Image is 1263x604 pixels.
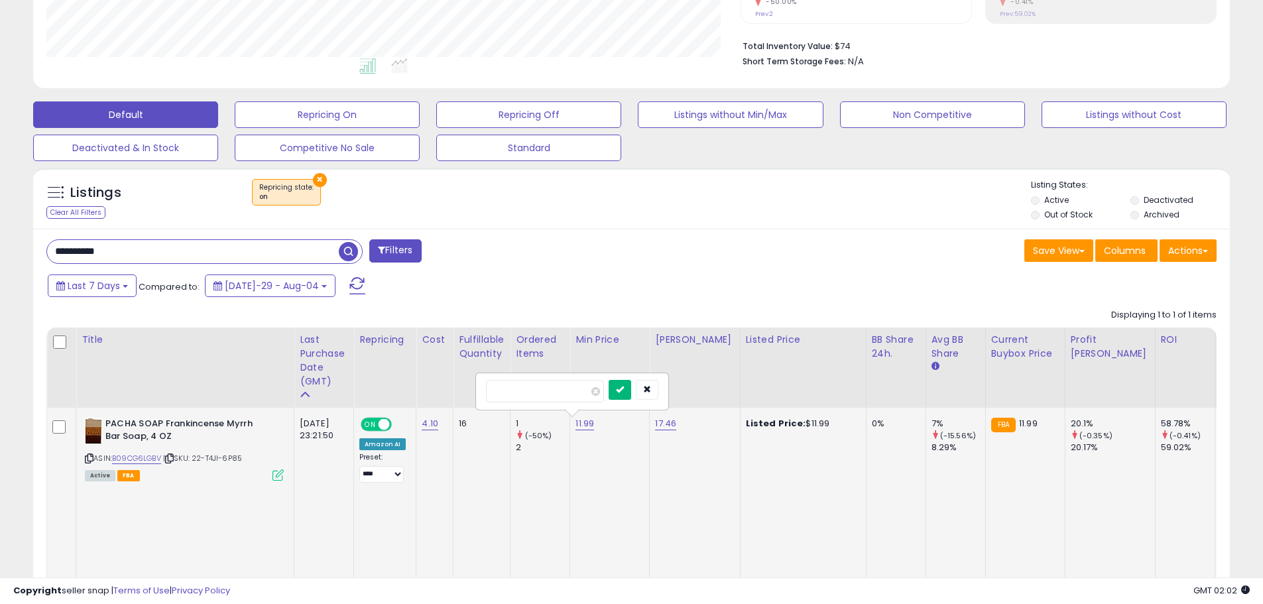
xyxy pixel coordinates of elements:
small: Prev: 2 [755,10,773,18]
button: Default [33,101,218,128]
div: [PERSON_NAME] [655,333,734,347]
li: $74 [743,37,1207,53]
div: 8.29% [932,442,985,453]
div: 58.78% [1161,418,1215,430]
a: 4.10 [422,417,438,430]
b: Short Term Storage Fees: [743,56,846,67]
div: Amazon AI [359,438,406,450]
a: Terms of Use [113,584,170,597]
button: [DATE]-29 - Aug-04 [205,274,335,297]
button: Non Competitive [840,101,1025,128]
span: Columns [1104,244,1146,257]
small: (-0.35%) [1079,430,1113,441]
div: 2 [516,442,570,453]
span: 11.99 [1019,417,1038,430]
small: FBA [991,418,1016,432]
div: Current Buybox Price [991,333,1059,361]
a: 11.99 [575,417,594,430]
span: Compared to: [139,280,200,293]
img: 31NBPw7C6EL._SL40_.jpg [85,418,102,444]
div: Title [82,333,288,347]
button: Last 7 Days [48,274,137,297]
button: Listings without Min/Max [638,101,823,128]
label: Out of Stock [1044,209,1093,220]
div: $11.99 [746,418,856,430]
div: BB Share 24h. [872,333,920,361]
div: Listed Price [746,333,861,347]
p: Listing States: [1031,179,1230,192]
div: Avg BB Share [932,333,980,361]
button: × [313,173,327,187]
div: 7% [932,418,985,430]
button: Standard [436,135,621,161]
div: 16 [459,418,500,430]
div: Ordered Items [516,333,564,361]
div: Repricing [359,333,410,347]
a: Privacy Policy [172,584,230,597]
button: Filters [369,239,421,263]
button: Repricing On [235,101,420,128]
span: Last 7 Days [68,279,120,292]
strong: Copyright [13,584,62,597]
small: (-0.41%) [1170,430,1201,441]
div: 0% [872,418,916,430]
button: Listings without Cost [1042,101,1227,128]
label: Active [1044,194,1069,206]
span: | SKU: 22-T4JI-6P85 [163,453,242,463]
div: Cost [422,333,448,347]
small: (-50%) [525,430,552,441]
small: Avg BB Share. [932,361,939,373]
div: Profit [PERSON_NAME] [1071,333,1150,361]
b: Listed Price: [746,417,806,430]
small: Prev: 59.02% [1000,10,1036,18]
button: Deactivated & In Stock [33,135,218,161]
b: PACHA SOAP Frankincense Myrrh Bar Soap, 4 OZ [105,418,267,446]
small: (-15.56%) [940,430,976,441]
div: 59.02% [1161,442,1215,453]
button: Repricing Off [436,101,621,128]
span: ON [362,419,379,430]
div: Preset: [359,453,406,483]
div: ASIN: [85,418,284,479]
span: [DATE]-29 - Aug-04 [225,279,319,292]
a: 17.46 [655,417,676,430]
a: B09CG6LGBV [112,453,161,464]
div: Last Purchase Date (GMT) [300,333,348,389]
div: seller snap | | [13,585,230,597]
label: Deactivated [1144,194,1193,206]
h5: Listings [70,184,121,202]
div: Fulfillable Quantity [459,333,505,361]
span: Repricing state : [259,182,314,202]
div: Min Price [575,333,644,347]
div: [DATE] 23:21:50 [300,418,343,442]
div: 1 [516,418,570,430]
span: All listings currently available for purchase on Amazon [85,470,115,481]
div: 20.1% [1071,418,1155,430]
div: 20.17% [1071,442,1155,453]
span: FBA [117,470,140,481]
span: OFF [390,419,411,430]
button: Actions [1160,239,1217,262]
div: on [259,192,314,202]
div: Displaying 1 to 1 of 1 items [1111,309,1217,322]
span: N/A [848,55,864,68]
label: Archived [1144,209,1179,220]
div: Clear All Filters [46,206,105,219]
button: Columns [1095,239,1158,262]
span: 2025-08-12 02:02 GMT [1193,584,1250,597]
b: Total Inventory Value: [743,40,833,52]
button: Save View [1024,239,1093,262]
div: ROI [1161,333,1209,347]
button: Competitive No Sale [235,135,420,161]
